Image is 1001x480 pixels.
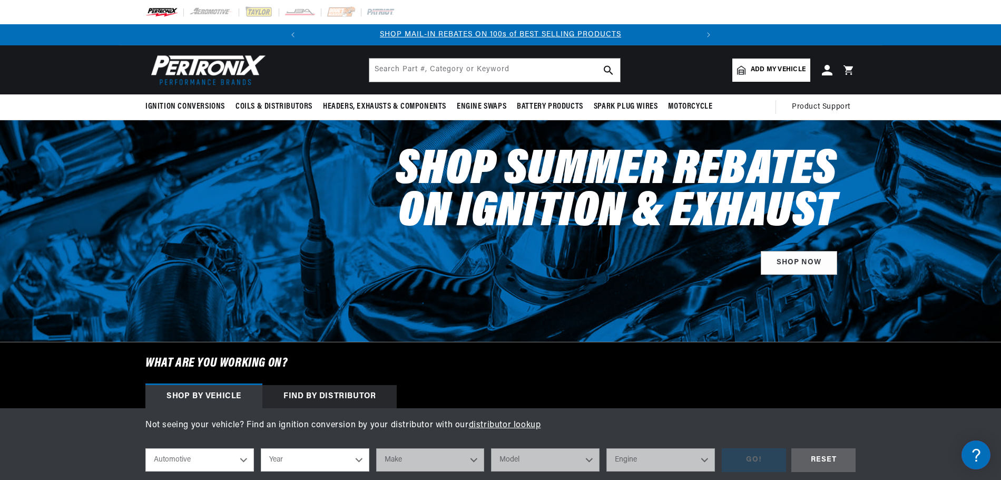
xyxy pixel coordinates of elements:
a: distributor lookup [469,421,541,429]
a: Shipping FAQs [11,177,200,193]
span: Spark Plug Wires [594,101,658,112]
div: Find by Distributor [262,385,397,408]
a: POWERED BY ENCHANT [145,304,203,314]
summary: Battery Products [512,94,588,119]
a: SHOP MAIL-IN REBATES ON 100s of BEST SELLING PRODUCTS [380,31,621,39]
a: Orders FAQ [11,220,200,236]
div: Shipping [11,160,200,170]
h2: Shop Summer Rebates on Ignition & Exhaust [387,150,837,234]
select: Engine [606,448,715,472]
button: search button [597,59,620,82]
select: Ride Type [145,448,254,472]
summary: Product Support [792,94,856,120]
summary: Engine Swaps [452,94,512,119]
div: JBA Performance Exhaust [11,117,200,127]
summary: Headers, Exhausts & Components [318,94,452,119]
div: RESET [791,448,856,472]
a: Shop Now [761,251,837,275]
slideshow-component: Translation missing: en.sections.announcements.announcement_bar [119,24,882,45]
span: Engine Swaps [457,101,506,112]
span: Headers, Exhausts & Components [323,101,446,112]
div: Ignition Products [11,73,200,83]
span: Add my vehicle [751,65,806,75]
select: Model [491,448,600,472]
span: Coils & Distributors [235,101,312,112]
p: Not seeing your vehicle? Find an ignition conversion by your distributor with our [145,419,856,433]
input: Search Part #, Category or Keyword [369,59,620,82]
div: Orders [11,204,200,214]
span: Ignition Conversions [145,101,225,112]
summary: Coils & Distributors [230,94,318,119]
a: FAQs [11,133,200,150]
select: Make [376,448,485,472]
a: Payment, Pricing, and Promotions FAQ [11,264,200,280]
summary: Motorcycle [663,94,718,119]
div: Payment, Pricing, and Promotions [11,247,200,257]
button: Contact Us [11,282,200,301]
h6: What are you working on? [119,342,882,385]
button: Translation missing: en.sections.announcements.previous_announcement [282,24,303,45]
span: Battery Products [517,101,583,112]
summary: Spark Plug Wires [588,94,663,119]
button: Translation missing: en.sections.announcements.next_announcement [698,24,719,45]
div: Announcement [303,29,698,41]
div: Shop by vehicle [145,385,262,408]
a: FAQ [11,90,200,106]
a: Add my vehicle [732,59,810,82]
img: Pertronix [145,52,267,88]
summary: Ignition Conversions [145,94,230,119]
div: 1 of 2 [303,29,698,41]
span: Motorcycle [668,101,712,112]
select: Year [261,448,369,472]
span: Product Support [792,101,850,113]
